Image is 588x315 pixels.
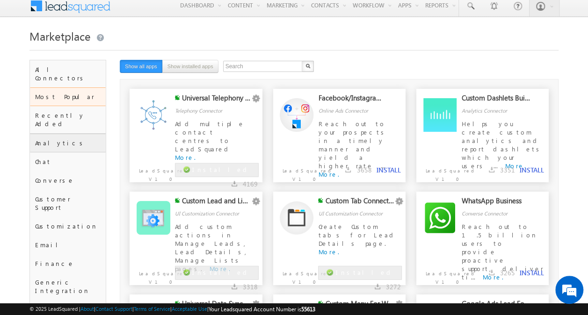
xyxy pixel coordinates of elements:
[273,265,327,286] p: LeadSquared V1.0
[462,120,543,170] span: Helps you create custom analytics and report dashlets which your users ...
[462,196,530,209] div: WhatsApp Business
[243,179,258,188] span: 4169
[356,165,371,174] span: 3658
[520,166,544,174] button: INSTALL
[335,268,393,276] span: Installed
[175,153,196,161] a: More.
[120,60,162,73] button: Show all apps
[462,299,530,312] div: Google Ads Lead Form Connector
[30,217,106,236] div: Customization
[192,165,250,173] span: Installed
[462,222,544,281] span: Reach out to 1.5 billion users to provide proactive support, deliver ti...
[345,167,351,172] img: downloads
[318,301,323,306] img: checking status
[243,282,258,291] span: 3318
[30,134,106,152] div: Analytics
[500,268,515,277] span: 3265
[153,5,176,27] div: Minimize live chat window
[16,49,39,61] img: d_60004797649_company_0_60004797649
[376,166,400,174] button: INSTALL
[80,306,94,312] a: About
[30,152,106,171] div: Chat
[162,60,218,73] button: Show installed apps
[318,93,386,107] div: Facebook/Instagram Lead Ads
[30,273,106,300] div: Generic Integration
[30,254,106,273] div: Finance
[489,270,494,275] img: downloads
[192,268,250,276] span: Installed
[30,87,106,106] div: Most Popular
[462,93,530,107] div: Custom Dashlets Builder
[325,299,393,312] div: Custom Menu For Web App
[30,60,106,87] div: All Connectors
[12,86,171,238] textarea: Type your message and hit 'Enter'
[175,95,180,100] img: checking status
[375,284,380,289] img: downloads
[325,196,393,209] div: Custom Tab Connector
[30,171,106,190] div: Converse
[318,198,323,203] img: checking status
[423,98,457,132] img: Alternate Logo
[29,29,91,43] span: Marketplace
[30,190,106,217] div: Customer Support
[416,265,470,286] p: LeadSquared V1.0
[489,167,494,172] img: downloads
[182,196,250,209] div: Custom Lead and List Actions
[127,246,170,258] em: Start Chat
[175,301,180,306] img: checking status
[182,93,250,107] div: Universal Telephony Connector
[175,120,245,153] span: Add multiple contact centres to LeadSquared
[134,306,170,312] a: Terms of Service
[280,201,313,235] img: Alternate Logo
[130,265,183,286] p: LeadSquared V1.0
[232,181,237,186] img: downloads
[301,306,315,313] span: 55613
[500,165,515,174] span: 3351
[520,269,544,277] button: INSTALL
[29,305,315,314] span: © 2025 LeadSquared | | | | |
[30,236,106,254] div: Email
[175,222,250,272] span: Add custom actions in Manage Leads, Lead Details, Manage Lists pages.
[280,98,313,132] img: Alternate Logo
[318,120,387,170] span: Reach out to your prospects in a timely manner and yield a higher rate ...
[232,284,237,289] img: downloads
[209,306,315,313] span: Your Leadsquared Account Number is
[386,282,401,291] span: 3272
[318,248,339,256] a: More.
[318,222,396,247] span: Create Custom tabs for Lead Details page.
[273,162,327,183] p: LeadSquared V1.0
[49,49,157,61] div: Chat with us now
[172,306,207,312] a: Acceptable Use
[416,162,470,183] p: LeadSquared V1.0
[423,201,457,235] img: Alternate Logo
[175,198,180,203] img: checking status
[137,98,170,132] img: Alternate Logo
[95,306,132,312] a: Contact Support
[130,162,183,183] p: LeadSquared V1.0
[305,64,310,68] img: Search
[137,201,170,235] img: Alternate Logo
[182,299,250,312] div: Universal Data Sync
[30,106,106,133] div: Recently Added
